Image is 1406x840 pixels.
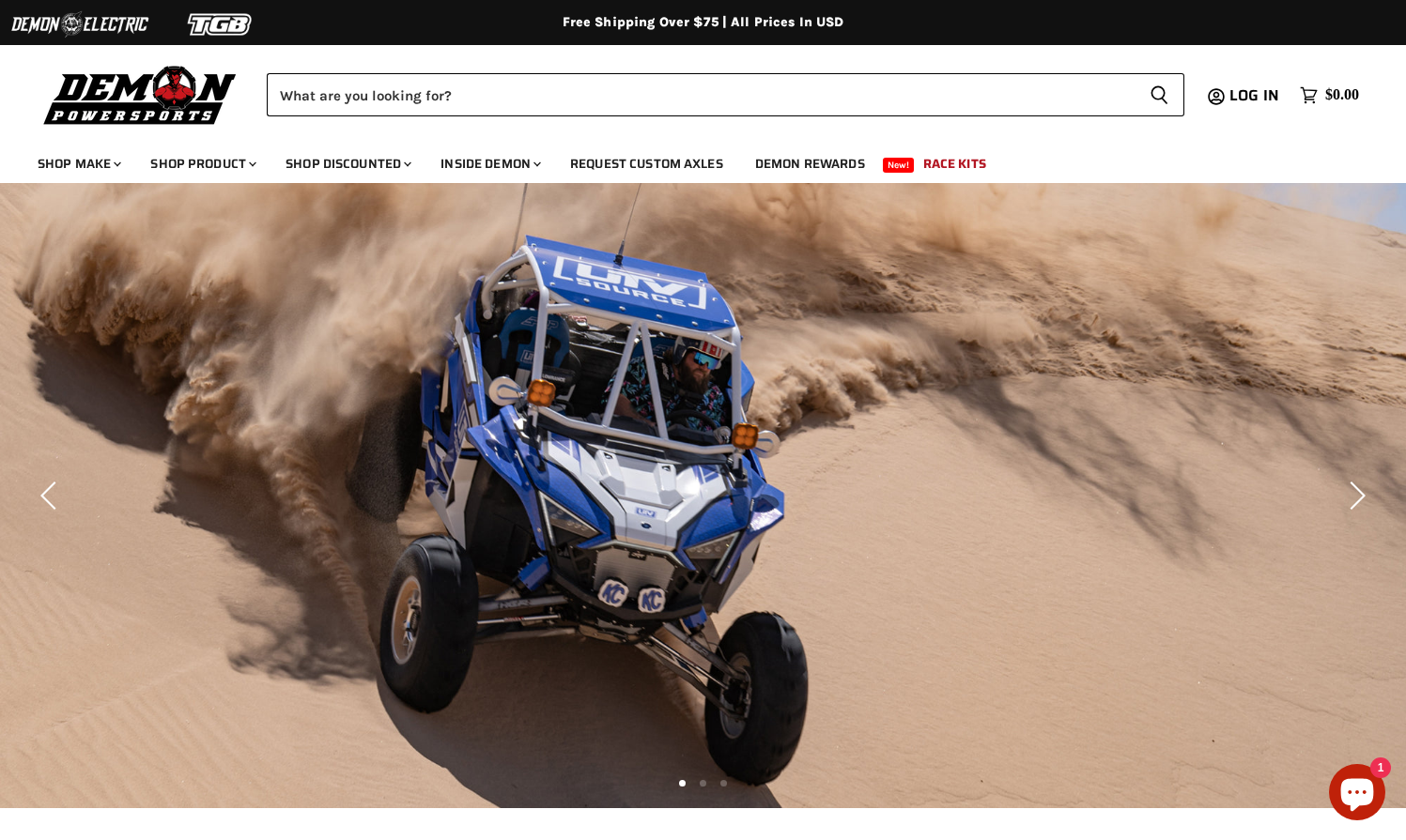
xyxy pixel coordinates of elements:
a: $0.00 [1290,82,1368,109]
a: Shop Product [136,145,268,183]
img: Demon Electric Logo 2 [9,7,150,42]
li: Page dot 3 [720,780,727,787]
a: Log in [1221,87,1290,104]
img: Demon Powersports [38,61,243,128]
form: Product [267,73,1184,116]
a: Request Custom Axles [556,145,737,183]
ul: Main menu [23,137,1354,183]
a: Race Kits [909,145,1000,183]
img: TGB Logo 2 [150,7,291,42]
input: Search [267,73,1135,116]
span: $0.00 [1325,86,1359,104]
span: Log in [1229,84,1279,107]
a: Inside Demon [426,145,552,183]
button: Next [1336,477,1373,514]
button: Search [1135,73,1184,116]
a: Shop Make [23,145,132,183]
li: Page dot 1 [679,780,686,787]
span: New! [883,158,915,173]
li: Page dot 2 [700,780,706,787]
a: Demon Rewards [741,145,879,183]
a: Shop Discounted [271,145,423,183]
inbox-online-store-chat: Shopify online store chat [1323,764,1391,825]
button: Previous [33,477,70,514]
